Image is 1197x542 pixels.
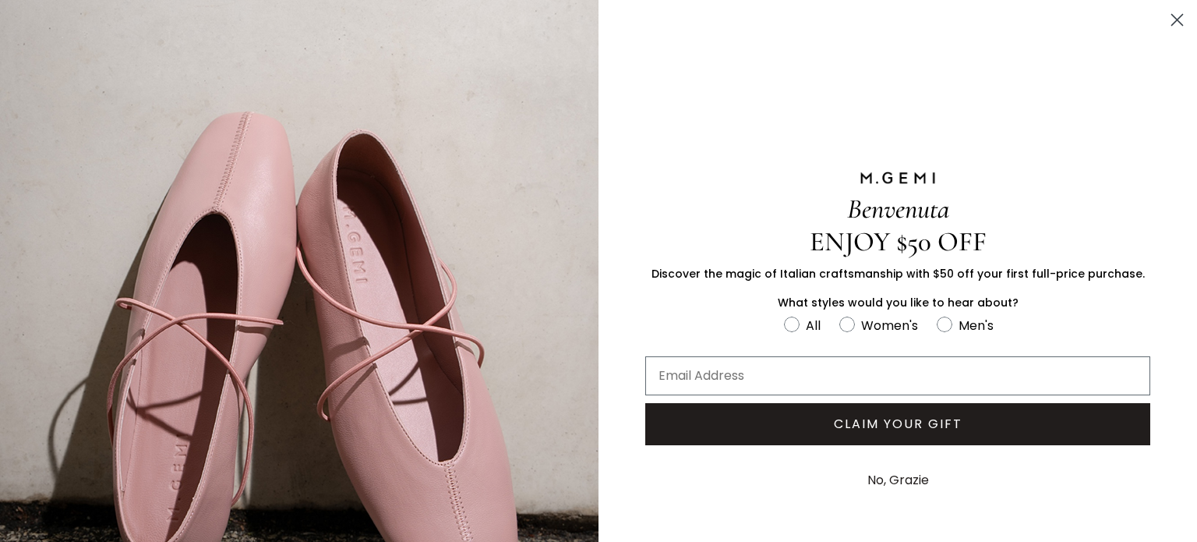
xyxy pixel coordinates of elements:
[959,316,994,335] div: Men's
[806,316,821,335] div: All
[860,461,937,500] button: No, Grazie
[645,403,1150,445] button: CLAIM YOUR GIFT
[645,356,1150,395] input: Email Address
[847,193,949,225] span: Benvenuta
[861,316,918,335] div: Women's
[651,266,1145,282] span: Discover the magic of Italian craftsmanship with $50 off your first full-price purchase.
[810,225,987,258] span: ENJOY $50 OFF
[778,295,1019,310] span: What styles would you like to hear about?
[1163,6,1191,34] button: Close dialog
[859,171,937,185] img: M.GEMI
